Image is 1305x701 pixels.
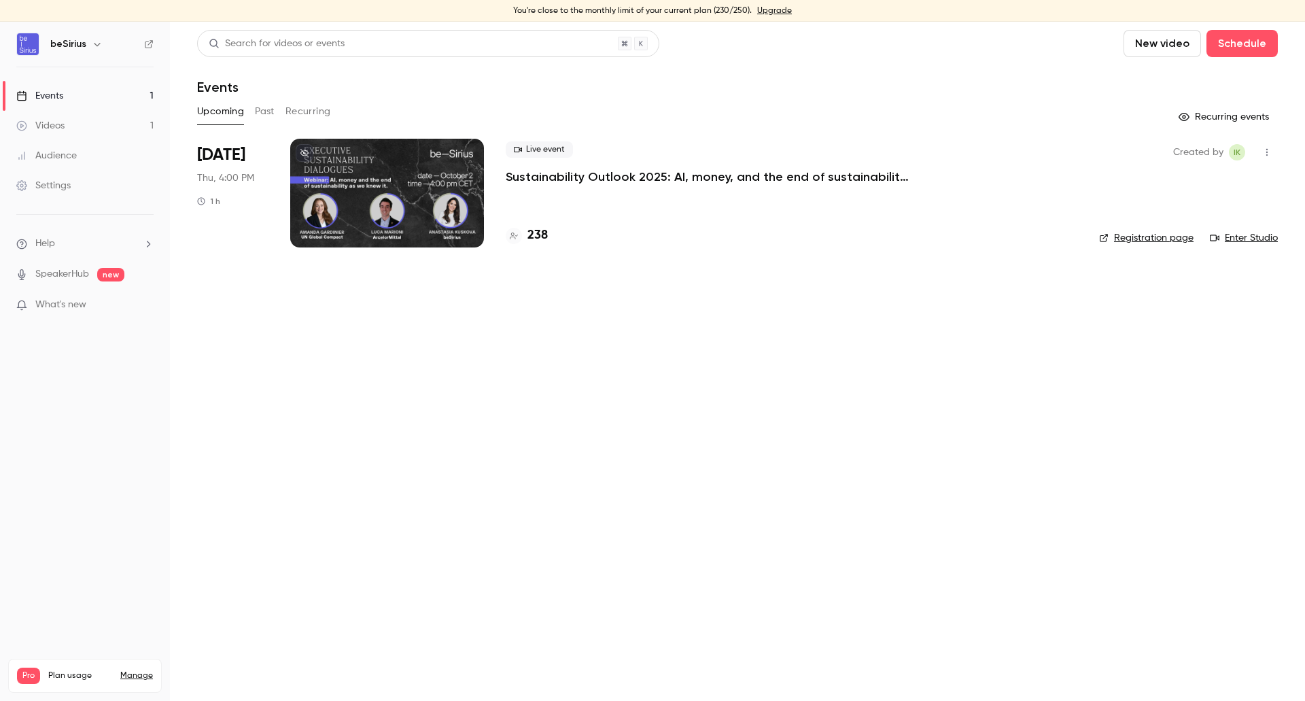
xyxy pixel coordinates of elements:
button: Past [255,101,275,122]
button: Recurring [285,101,331,122]
div: Oct 2 Thu, 4:00 PM (Europe/Amsterdam) [197,139,268,247]
span: Live event [506,141,573,158]
span: [DATE] [197,144,245,166]
span: Pro [17,668,40,684]
span: What's new [35,298,86,312]
a: SpeakerHub [35,267,89,281]
a: Upgrade [757,5,792,16]
h6: beSirius [50,37,86,51]
li: help-dropdown-opener [16,237,154,251]
div: Videos [16,119,65,133]
button: Schedule [1206,30,1278,57]
div: 1 h [197,196,220,207]
a: Manage [120,670,153,681]
span: Created by [1173,144,1223,160]
a: Enter Studio [1210,231,1278,245]
button: New video [1124,30,1201,57]
a: Registration page [1099,231,1194,245]
span: Thu, 4:00 PM [197,171,254,185]
button: Upcoming [197,101,244,122]
div: Audience [16,149,77,163]
span: new [97,268,124,281]
a: 238 [506,226,548,245]
div: Events [16,89,63,103]
a: Sustainability Outlook 2025: AI, money, and the end of sustainability as we knew it [506,169,913,185]
span: IK [1234,144,1240,160]
button: Recurring events [1172,106,1278,128]
span: Plan usage [48,670,112,681]
h1: Events [197,79,239,95]
span: Irina Kuzminykh [1229,144,1245,160]
span: Help [35,237,55,251]
img: beSirius [17,33,39,55]
div: Search for videos or events [209,37,345,51]
div: Settings [16,179,71,192]
h4: 238 [527,226,548,245]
